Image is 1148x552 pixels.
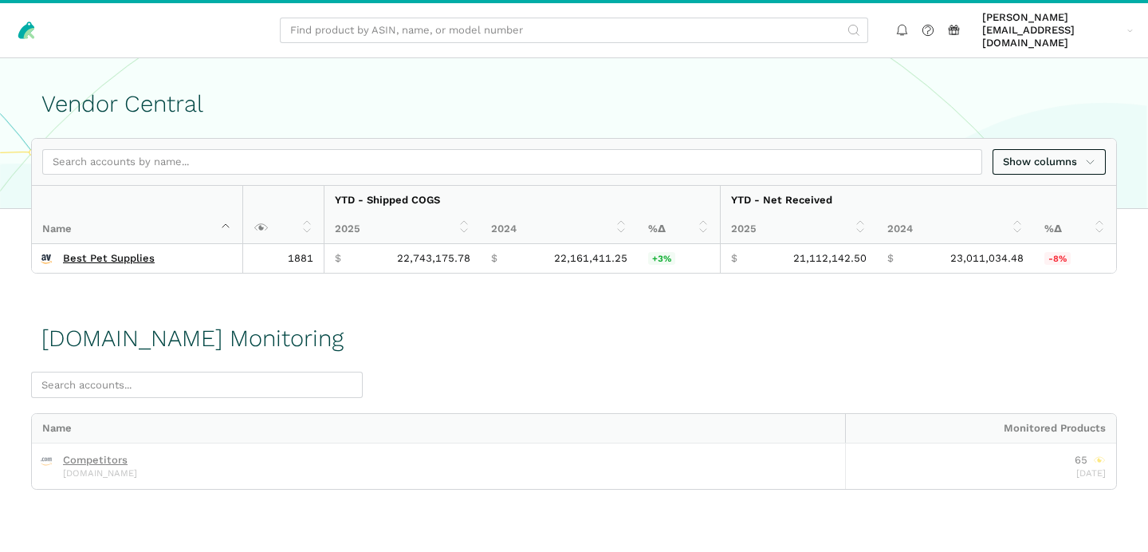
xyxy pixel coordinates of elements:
span: 23,011,034.48 [950,252,1024,265]
span: Show columns [1003,154,1095,170]
span: 22,161,411.25 [554,252,627,265]
input: Find product by ASIN, name, or model number [280,18,868,44]
strong: YTD - Net Received [731,194,832,206]
span: 21,112,142.50 [793,252,867,265]
span: [DATE] [1076,467,1106,479]
input: Search accounts... [31,372,363,398]
strong: YTD - Shipped COGS [335,194,440,206]
h1: [DOMAIN_NAME] Monitoring [41,325,344,352]
a: Competitors [63,454,128,467]
input: Search accounts by name... [42,149,982,175]
th: %Δ: activate to sort column ascending [638,215,720,243]
th: 2024: activate to sort column ascending [877,215,1034,243]
th: : activate to sort column ascending [242,186,324,243]
div: 65 [1075,454,1106,467]
span: $ [731,252,737,265]
div: Name [32,414,845,443]
th: 2025: activate to sort column ascending [720,215,877,243]
div: Monitored Products [845,414,1116,443]
h1: Vendor Central [41,91,1107,117]
td: 1881 [242,244,324,273]
span: -8% [1044,252,1071,265]
span: $ [491,252,497,265]
th: 2025: activate to sort column ascending [324,215,481,243]
span: +3% [648,252,675,265]
th: 2024: activate to sort column ascending [481,215,638,243]
span: 22,743,175.78 [397,252,470,265]
span: $ [335,252,341,265]
th: Name : activate to sort column descending [32,186,242,243]
span: $ [887,252,894,265]
a: Best Pet Supplies [63,252,155,265]
span: [DOMAIN_NAME] [63,469,137,478]
a: Show columns [993,149,1106,175]
a: [PERSON_NAME][EMAIL_ADDRESS][DOMAIN_NAME] [977,9,1138,53]
td: -8.25% [1034,244,1116,273]
span: [PERSON_NAME][EMAIL_ADDRESS][DOMAIN_NAME] [982,11,1122,50]
td: 2.63% [638,244,720,273]
th: %Δ: activate to sort column ascending [1034,215,1116,243]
